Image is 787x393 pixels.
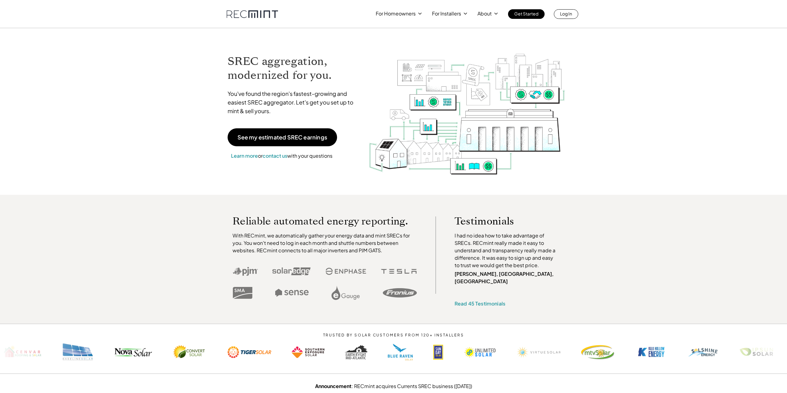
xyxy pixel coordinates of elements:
[455,232,558,269] p: I had no idea how to take advantage of SRECs. RECmint really made it easy to understand and trans...
[315,383,352,389] strong: Announcement
[228,54,359,82] h1: SREC aggregation, modernized for you.
[376,9,416,18] p: For Homeowners
[368,37,566,176] img: RECmint value cycle
[237,135,327,140] p: See my estimated SREC earnings
[263,152,287,159] a: contact us
[455,300,505,307] a: Read 45 Testimonials
[455,270,558,285] p: [PERSON_NAME], [GEOGRAPHIC_DATA], [GEOGRAPHIC_DATA]
[455,216,547,226] p: Testimonials
[228,152,336,160] p: or with your questions
[477,9,492,18] p: About
[228,128,337,146] a: See my estimated SREC earnings
[554,9,578,19] a: Log In
[233,216,417,226] p: Reliable automated energy reporting.
[231,152,258,159] a: Learn more
[233,232,417,254] p: With RECmint, we automatically gather your energy data and mint SRECs for you. You won't need to ...
[514,9,538,18] p: Get Started
[304,333,483,337] p: TRUSTED BY SOLAR CUSTOMERS FROM 120+ INSTALLERS
[228,89,359,115] p: You've found the region's fastest-growing and easiest SREC aggregator. Let's get you set up to mi...
[560,9,572,18] p: Log In
[508,9,545,19] a: Get Started
[432,9,461,18] p: For Installers
[315,383,472,389] a: Announcement: RECmint acquires Currents SREC business ([DATE])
